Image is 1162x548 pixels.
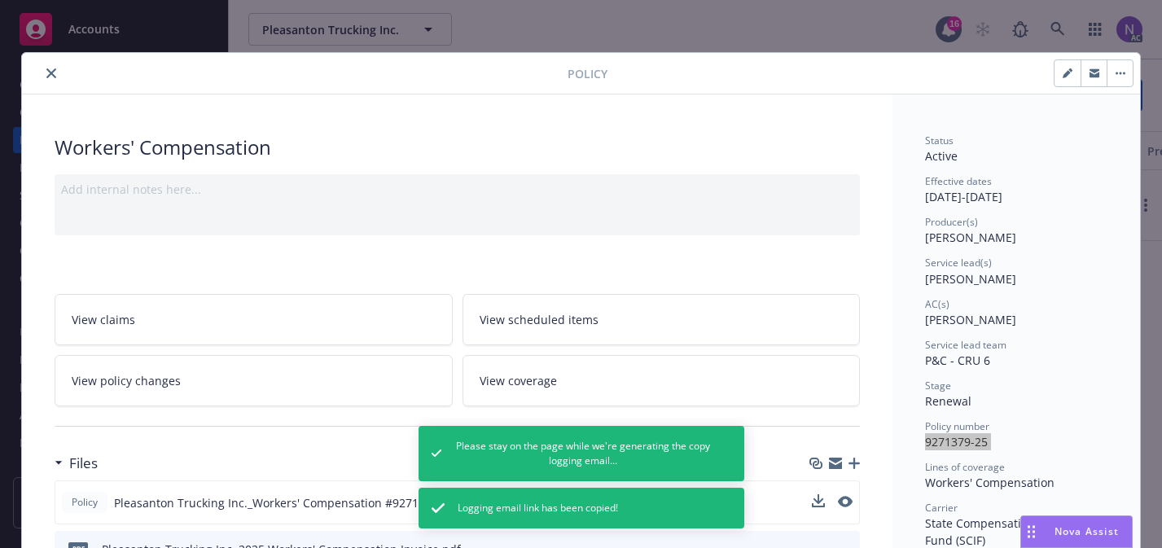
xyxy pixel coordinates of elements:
span: 9271379-25 [925,434,988,449]
div: Drag to move [1021,516,1041,547]
span: Status [925,134,954,147]
h3: Files [69,453,98,474]
span: Please stay on the page while we're generating the copy logging email... [454,439,711,468]
span: Workers' Compensation [925,475,1055,490]
span: Nova Assist [1055,524,1119,538]
button: preview file [838,496,853,507]
span: P&C - CRU 6 [925,353,990,368]
div: Add internal notes here... [61,181,853,198]
button: download file [812,494,825,511]
div: Files [55,453,98,474]
span: AC(s) [925,297,949,311]
span: View coverage [480,372,557,389]
span: Renewal [925,393,971,409]
span: View claims [72,311,135,328]
span: View scheduled items [480,311,599,328]
span: Stage [925,379,951,392]
span: Policy [568,65,607,82]
span: Service lead team [925,338,1006,352]
button: close [42,64,61,83]
span: View policy changes [72,372,181,389]
a: View coverage [463,355,861,406]
span: Lines of coverage [925,460,1005,474]
a: View policy changes [55,355,453,406]
button: download file [812,494,825,507]
span: Policy number [925,419,989,433]
span: Logging email link has been copied! [458,501,618,515]
div: [DATE] - [DATE] [925,174,1107,205]
span: Active [925,148,958,164]
a: View scheduled items [463,294,861,345]
span: Carrier [925,501,958,515]
span: Service lead(s) [925,256,992,270]
button: Nova Assist [1020,515,1133,548]
span: Pleasanton Trucking Inc._Workers' Compensation #9271379-25_Policy [DATE].pdf [114,494,553,511]
span: [PERSON_NAME] [925,312,1016,327]
div: Workers' Compensation [55,134,860,161]
button: preview file [838,494,853,511]
a: View claims [55,294,453,345]
span: Policy [68,495,101,510]
span: Effective dates [925,174,992,188]
span: State Compensation Insurance Fund (SCIF) [925,515,1096,548]
span: [PERSON_NAME] [925,230,1016,245]
span: [PERSON_NAME] [925,271,1016,287]
span: Producer(s) [925,215,978,229]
